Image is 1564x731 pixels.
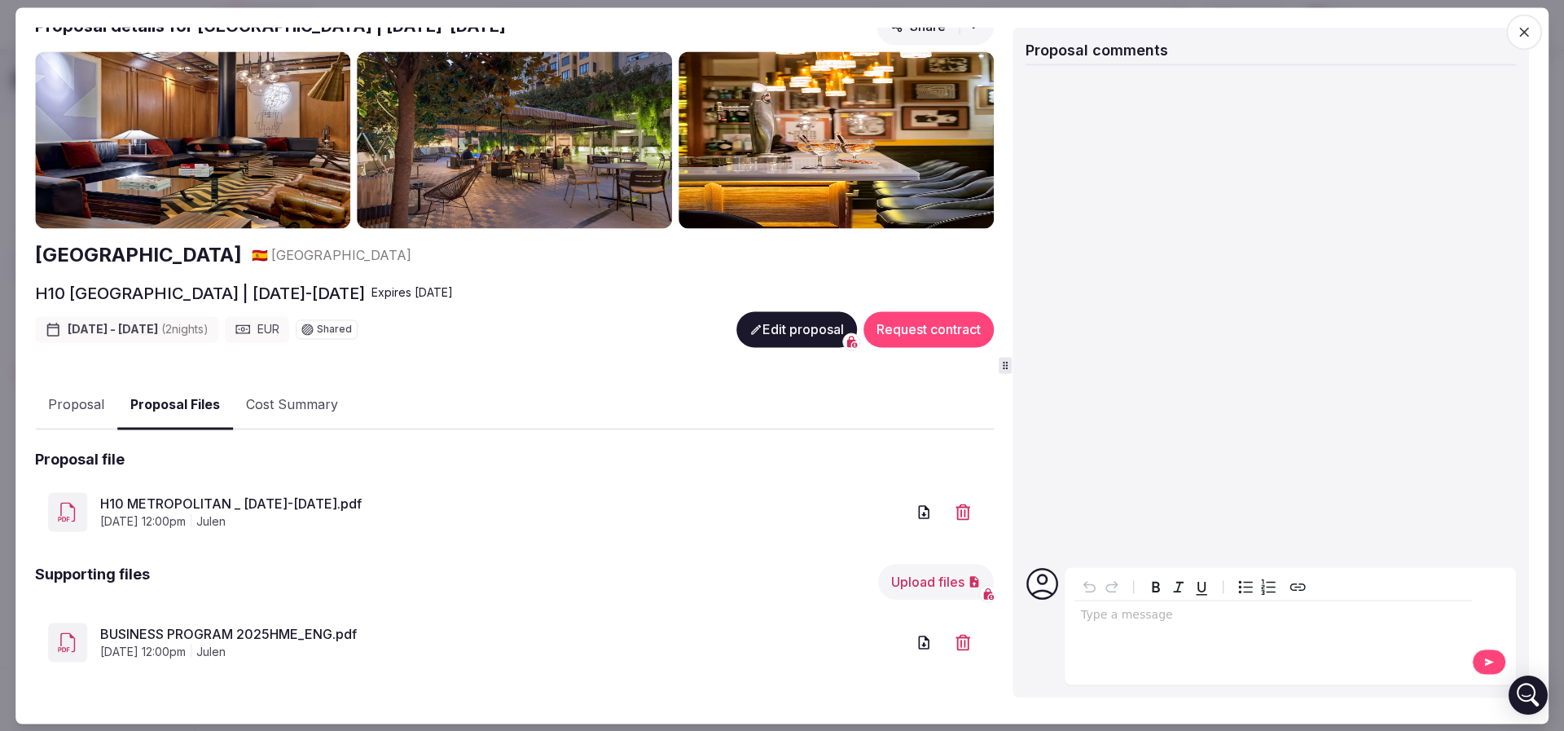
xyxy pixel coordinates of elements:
[1286,575,1309,598] button: Create link
[890,18,946,34] span: Share
[1257,575,1280,598] button: Numbered list
[233,382,351,429] button: Cost Summary
[1234,575,1257,598] button: Bulleted list
[1074,601,1472,633] div: editable markdown
[35,382,117,429] button: Proposal
[317,324,352,334] span: Shared
[863,311,994,347] button: Request contract
[1234,575,1280,598] div: toggle group
[100,495,906,514] a: H10 METROPOLITAN _ [DATE]-[DATE].pdf
[878,564,994,600] button: Upload files
[1190,575,1213,598] button: Underline
[1144,575,1167,598] button: Bold
[679,51,994,229] img: Gallery photo 3
[252,246,268,264] button: 🇪🇸
[100,645,186,661] span: [DATE] 12:00pm
[371,284,453,301] div: Expire s [DATE]
[271,246,411,264] span: [GEOGRAPHIC_DATA]
[1167,575,1190,598] button: Italic
[68,321,209,337] span: [DATE] - [DATE]
[100,625,906,645] a: BUSINESS PROGRAM 2025HME_ENG.pdf
[35,51,350,229] img: Gallery photo 1
[225,316,289,342] div: EUR
[357,51,672,229] img: Gallery photo 2
[35,15,506,37] h2: Proposal details for [GEOGRAPHIC_DATA] | [DATE]-[DATE]
[35,282,365,305] h2: H10 [GEOGRAPHIC_DATA] | [DATE]-[DATE]
[117,381,233,429] button: Proposal Files
[100,514,186,531] span: [DATE] 12:00pm
[161,322,209,336] span: ( 2 night s )
[196,514,226,531] span: julen
[736,311,857,347] button: Edit proposal
[196,645,226,661] span: julen
[35,449,125,469] h2: Proposal file
[35,242,242,270] a: [GEOGRAPHIC_DATA]
[876,7,994,45] button: Share
[35,564,150,600] h2: Supporting files
[252,247,268,263] span: 🇪🇸
[1026,42,1168,59] span: Proposal comments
